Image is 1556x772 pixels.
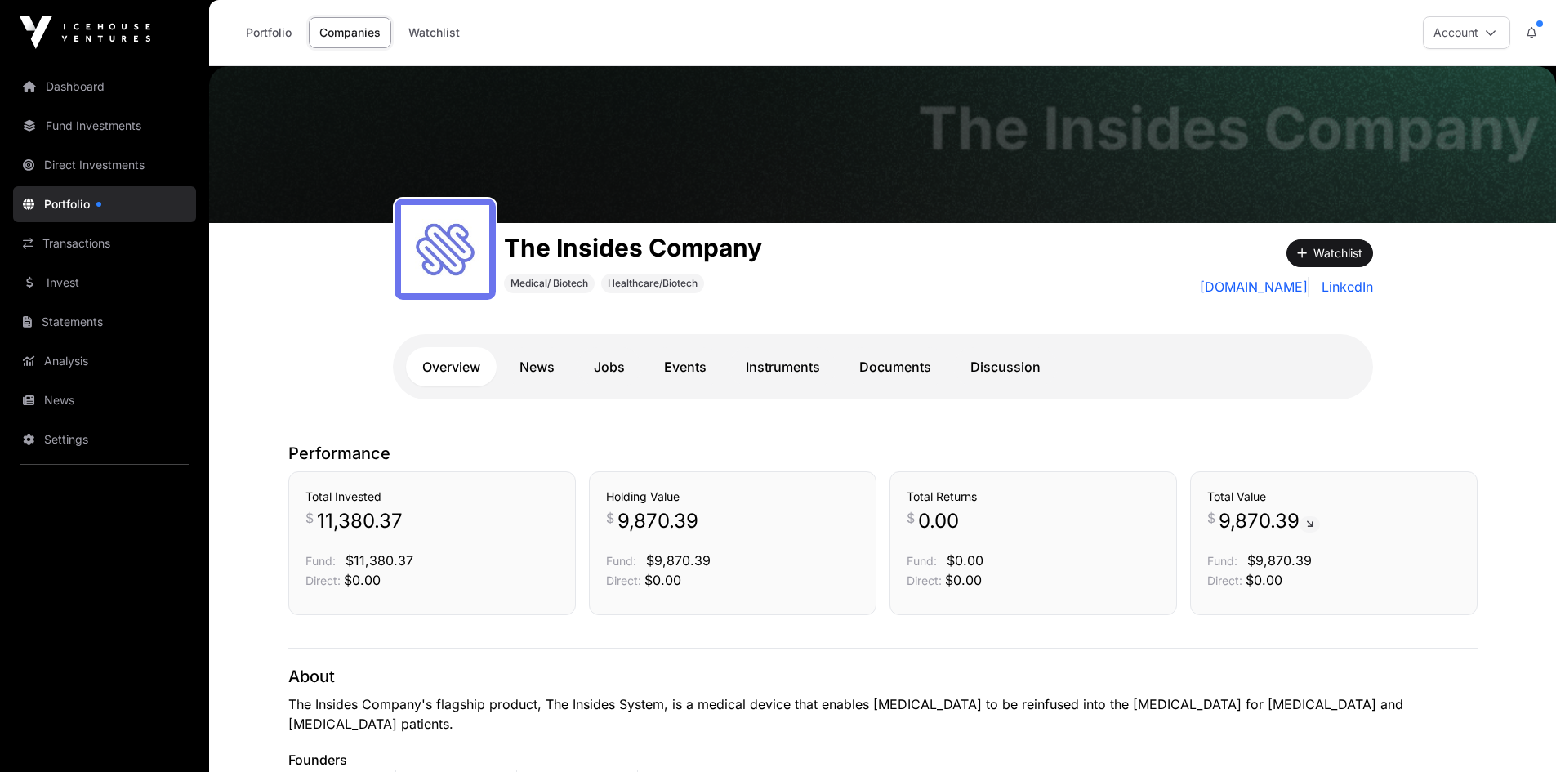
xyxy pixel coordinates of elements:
[13,265,196,301] a: Invest
[1207,508,1215,528] span: $
[1219,508,1320,534] span: 9,870.39
[945,572,982,588] span: $0.00
[398,17,470,48] a: Watchlist
[947,552,983,569] span: $0.00
[13,147,196,183] a: Direct Investments
[13,69,196,105] a: Dashboard
[644,572,681,588] span: $0.00
[13,225,196,261] a: Transactions
[606,554,636,568] span: Fund:
[309,17,391,48] a: Companies
[577,347,641,386] a: Jobs
[305,508,314,528] span: $
[918,508,959,534] span: 0.00
[13,422,196,457] a: Settings
[13,304,196,340] a: Statements
[305,573,341,587] span: Direct:
[1474,694,1556,772] iframe: Chat Widget
[346,552,413,569] span: $11,380.37
[305,489,559,505] h3: Total Invested
[503,347,571,386] a: News
[406,347,497,386] a: Overview
[344,572,381,588] span: $0.00
[401,205,489,293] img: the_insides_company_logo.jpeg
[406,347,1360,386] nav: Tabs
[918,99,1540,158] h1: The Insides Company
[606,573,641,587] span: Direct:
[1207,573,1242,587] span: Direct:
[907,573,942,587] span: Direct:
[1246,572,1282,588] span: $0.00
[504,233,762,262] h1: The Insides Company
[606,489,859,505] h3: Holding Value
[317,508,403,534] span: 11,380.37
[648,347,723,386] a: Events
[1207,554,1237,568] span: Fund:
[288,442,1478,465] p: Performance
[729,347,836,386] a: Instruments
[907,508,915,528] span: $
[288,665,1478,688] p: About
[305,554,336,568] span: Fund:
[1286,239,1373,267] button: Watchlist
[288,694,1478,734] p: The Insides Company's flagship product, The Insides System, is a medical device that enables [MED...
[1200,277,1309,297] a: [DOMAIN_NAME]
[288,750,1478,770] p: Founders
[209,66,1556,223] img: The Insides Company
[608,277,698,290] span: Healthcare/Biotech
[13,108,196,144] a: Fund Investments
[1315,277,1373,297] a: LinkedIn
[843,347,947,386] a: Documents
[1207,489,1460,505] h3: Total Value
[13,186,196,222] a: Portfolio
[907,554,937,568] span: Fund:
[646,552,711,569] span: $9,870.39
[20,16,150,49] img: Icehouse Ventures Logo
[13,382,196,418] a: News
[1247,552,1312,569] span: $9,870.39
[13,343,196,379] a: Analysis
[617,508,698,534] span: 9,870.39
[907,489,1160,505] h3: Total Returns
[510,277,588,290] span: Medical/ Biotech
[954,347,1057,386] a: Discussion
[606,508,614,528] span: $
[235,17,302,48] a: Portfolio
[1423,16,1510,49] button: Account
